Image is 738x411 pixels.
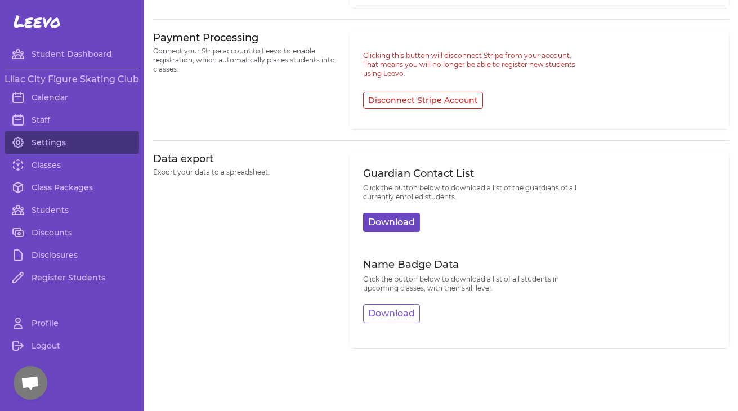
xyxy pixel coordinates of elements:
a: Profile [5,312,139,334]
span: Leevo [14,11,61,32]
a: Discounts [5,221,139,244]
p: Clicking this button will disconnect Stripe from your account. That means you will no longer be a... [363,51,593,78]
p: Guardian Contact List [363,166,593,181]
button: Download [363,213,420,232]
a: Student Dashboard [5,43,139,65]
p: Click the button below to download a list of the guardians of all currently enrolled students. [363,184,593,202]
p: Export your data to a spreadsheet. [153,168,336,177]
a: Settings [5,131,139,154]
p: Name Badge Data [363,257,593,272]
h3: Data export [153,152,336,166]
a: Register Students [5,266,139,289]
div: Open chat [14,366,47,400]
p: Connect your Stripe account to Leevo to enable registration, which automatically places students ... [153,47,336,74]
p: Click the button below to download a list of all students in upcoming classes, with their skill l... [363,275,593,293]
a: Students [5,199,139,221]
a: Logout [5,334,139,357]
h3: Payment Processing [153,31,336,44]
a: Classes [5,154,139,176]
button: Download [363,304,420,323]
button: Disconnect Stripe Account [363,92,483,109]
a: Class Packages [5,176,139,199]
h3: Lilac City Figure Skating Club [5,73,139,86]
a: Disclosures [5,244,139,266]
a: Calendar [5,86,139,109]
a: Staff [5,109,139,131]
